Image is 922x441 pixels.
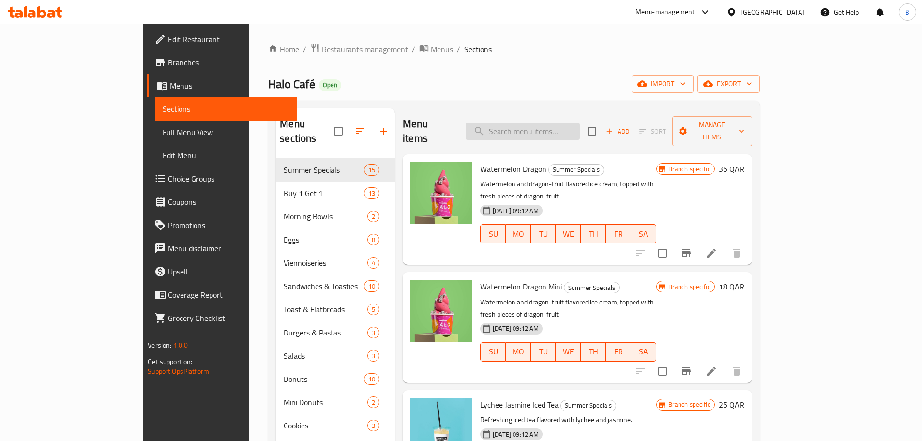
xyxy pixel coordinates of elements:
span: Sections [163,103,289,115]
div: items [367,420,379,431]
span: Summer Specials [549,164,604,175]
p: Watermelon and dragon-fruit flavored ice cream, topped with fresh pieces of dragon-fruit [480,178,656,202]
div: Salads3 [276,344,395,367]
span: Add [605,126,631,137]
span: Summer Specials [561,400,616,411]
span: 8 [368,235,379,244]
div: Summer Specials [560,400,616,411]
span: 5 [368,305,379,314]
div: Buy 1 Get 113 [276,182,395,205]
span: Grocery Checklist [168,312,289,324]
div: Cookies [284,420,367,431]
span: Eggs [284,234,367,245]
span: TH [585,345,602,359]
span: 10 [364,282,379,291]
span: TU [535,345,552,359]
span: Summer Specials [564,282,619,293]
div: Toast & Flatbreads [284,304,367,315]
div: Summer Specials [564,282,620,293]
span: import [639,78,686,90]
button: Add section [372,120,395,143]
button: Branch-specific-item [675,360,698,383]
span: SA [635,345,652,359]
span: [DATE] 09:12 AM [489,324,543,333]
button: FR [606,342,631,362]
span: Edit Menu [163,150,289,161]
a: Menu disclaimer [147,237,297,260]
button: Add [602,124,633,139]
span: Branches [168,57,289,68]
div: Toast & Flatbreads5 [276,298,395,321]
span: Coupons [168,196,289,208]
button: TU [531,342,556,362]
div: items [364,187,379,199]
div: items [367,350,379,362]
li: / [303,44,306,55]
span: B [905,7,909,17]
span: Summer Specials [284,164,364,176]
nav: breadcrumb [268,43,759,56]
span: Edit Restaurant [168,33,289,45]
div: Open [319,79,341,91]
span: FR [610,345,627,359]
span: MO [510,345,527,359]
div: Morning Bowls [284,211,367,222]
a: Choice Groups [147,167,297,190]
h6: 18 QAR [719,280,744,293]
button: export [697,75,760,93]
span: FR [610,227,627,241]
button: MO [506,224,531,243]
span: Salads [284,350,367,362]
button: FR [606,224,631,243]
div: items [364,373,379,385]
div: items [367,327,379,338]
input: search [466,123,580,140]
button: import [632,75,694,93]
button: SA [631,224,656,243]
span: Select to update [652,243,673,263]
p: Watermelon and dragon-fruit flavored ice cream, topped with fresh pieces of dragon-fruit [480,296,656,320]
div: Summer Specials15 [276,158,395,182]
div: [GEOGRAPHIC_DATA] [741,7,804,17]
div: items [367,234,379,245]
h2: Menu sections [280,117,334,146]
button: delete [725,242,748,265]
li: / [457,44,460,55]
button: Manage items [672,116,752,146]
div: Buy 1 Get 1 [284,187,364,199]
span: Full Menu View [163,126,289,138]
span: Select section first [633,124,672,139]
button: SA [631,342,656,362]
span: 15 [364,166,379,175]
span: Menu disclaimer [168,243,289,254]
span: 3 [368,328,379,337]
div: Sandwiches & Toasties10 [276,274,395,298]
span: 3 [368,421,379,430]
div: items [367,396,379,408]
span: Donuts [284,373,364,385]
span: Menus [431,44,453,55]
span: Select section [582,121,602,141]
span: 3 [368,351,379,361]
span: [DATE] 09:12 AM [489,206,543,215]
div: Menu-management [635,6,695,18]
span: SA [635,227,652,241]
div: items [367,257,379,269]
button: TU [531,224,556,243]
img: Watermelon Dragon [410,162,472,224]
button: Branch-specific-item [675,242,698,265]
li: / [412,44,415,55]
span: Sort sections [348,120,372,143]
span: Branch specific [665,400,714,409]
div: Sandwiches & Toasties [284,280,364,292]
span: Viennoiseries [284,257,367,269]
span: Upsell [168,266,289,277]
span: Open [319,81,341,89]
span: Burgers & Pastas [284,327,367,338]
span: WE [559,227,577,241]
span: 4 [368,259,379,268]
a: Menus [147,74,297,97]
